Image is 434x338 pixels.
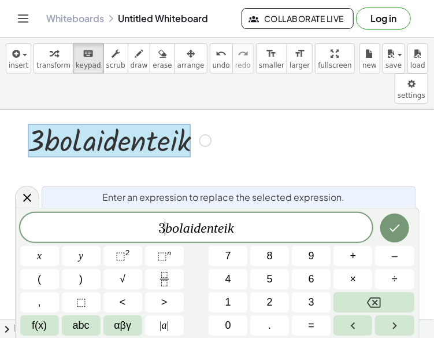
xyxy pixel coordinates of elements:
button: Alphabet [62,315,101,336]
span: save [385,61,402,69]
button: Log in [356,8,411,30]
button: load [407,43,428,74]
button: y [62,246,101,266]
button: Greater than [145,292,184,313]
button: insert [6,43,31,74]
button: Plus [333,246,372,266]
span: . [268,318,271,333]
span: 8 [267,248,273,264]
span: 4 [225,271,231,287]
span: draw [131,61,148,69]
button: 1 [209,292,247,313]
span: scrub [106,61,125,69]
button: fullscreen [315,43,354,74]
button: Less than [103,292,142,313]
span: , [38,295,41,310]
button: 7 [209,246,247,266]
span: Enter an expression to replace the selected expression. [103,190,345,204]
span: 1 [225,295,231,310]
span: new [362,61,377,69]
span: ⬚ [116,250,125,262]
button: scrub [103,43,128,74]
button: Placeholder [62,292,101,313]
button: . [250,315,289,336]
span: ⬚ [76,295,86,310]
button: 6 [292,269,331,289]
span: ) [79,271,83,287]
button: format_sizesmaller [256,43,287,74]
button: Superscript [145,246,184,266]
button: draw [128,43,151,74]
span: a [159,318,169,333]
span: × [350,271,357,287]
span: – [392,248,398,264]
button: 4 [209,269,247,289]
span: ( [38,271,41,287]
button: save [383,43,405,74]
button: , [20,292,59,313]
button: arrange [175,43,207,74]
span: 2 [267,295,273,310]
i: format_size [294,47,305,61]
button: Collaborate Live [242,8,354,29]
button: 5 [250,269,289,289]
var: i [224,221,228,236]
button: 9 [292,246,331,266]
button: Greek alphabet [103,315,142,336]
var: i [190,221,194,236]
sup: n [167,248,171,257]
button: redoredo [232,43,254,74]
i: undo [216,47,227,61]
span: abc [73,318,90,333]
button: Toggle navigation [14,9,32,28]
span: erase [153,61,172,69]
button: Divide [375,269,414,289]
span: x [37,248,42,264]
button: 3 [292,292,331,313]
sup: 2 [125,248,130,257]
button: settings [395,74,428,104]
button: Done [380,214,409,243]
span: redo [235,61,251,69]
span: ⬚ [157,250,167,262]
span: undo [213,61,230,69]
button: new [359,43,380,74]
span: = [309,318,315,333]
span: 3 [158,222,165,236]
span: Collaborate Live [251,13,344,24]
var: l [179,221,183,236]
span: 6 [309,271,314,287]
button: Right arrow [375,315,414,336]
button: 2 [250,292,289,313]
span: larger [290,61,310,69]
button: Minus [375,246,414,266]
var: e [218,221,224,236]
button: Backspace [333,292,414,313]
button: Fraction [145,269,184,289]
button: Absolute value [145,315,184,336]
button: Functions [20,315,59,336]
span: + [350,248,357,264]
span: y [79,248,83,264]
var: b [165,221,172,236]
i: keyboard [83,47,94,61]
span: f(x) [32,318,47,333]
var: o [172,221,179,236]
var: d [194,221,201,236]
button: undoundo [210,43,233,74]
button: erase [150,43,175,74]
span: settings [398,91,425,100]
button: Left arrow [333,315,372,336]
span: keypad [76,61,101,69]
i: redo [238,47,248,61]
span: 3 [309,295,314,310]
a: Whiteboards [46,13,104,24]
span: smaller [259,61,284,69]
var: n [207,221,214,236]
button: Equals [292,315,331,336]
span: 7 [225,248,231,264]
button: Squared [103,246,142,266]
span: αβγ [114,318,131,333]
var: t [214,221,218,236]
